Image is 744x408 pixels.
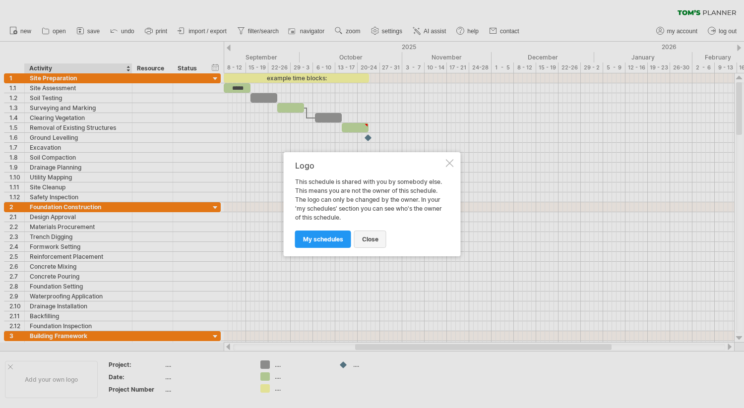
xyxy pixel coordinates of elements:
[362,235,378,243] span: close
[295,231,351,248] a: my schedules
[303,235,343,243] span: my schedules
[295,161,444,247] div: This schedule is shared with you by somebody else. This means you are not the owner of this sched...
[354,231,386,248] a: close
[295,161,444,170] div: Logo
